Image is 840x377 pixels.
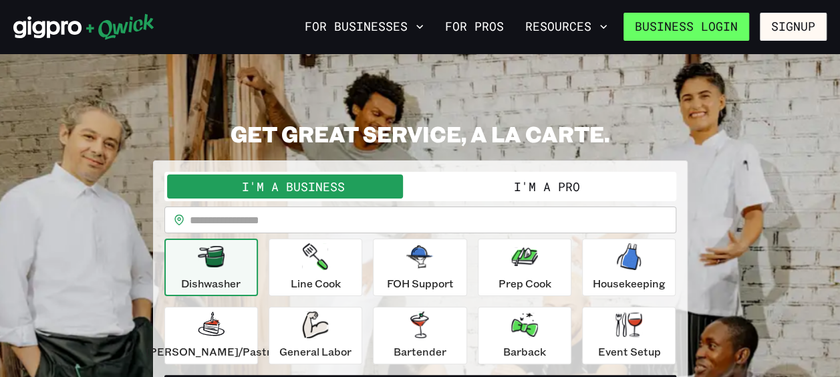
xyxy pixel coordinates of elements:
button: General Labor [269,307,362,364]
button: Barback [478,307,571,364]
button: Prep Cook [478,239,571,296]
a: Business Login [623,13,749,41]
button: FOH Support [373,239,466,296]
p: FOH Support [386,275,453,291]
a: For Pros [440,15,509,38]
button: Bartender [373,307,466,364]
p: Dishwasher [181,275,241,291]
p: General Labor [279,344,352,360]
button: Dishwasher [164,239,258,296]
p: Housekeeping [593,275,666,291]
button: I'm a Pro [420,174,674,199]
button: Event Setup [582,307,676,364]
p: Event Setup [597,344,660,360]
p: Line Cook [291,275,341,291]
p: Prep Cook [498,275,551,291]
button: For Businesses [299,15,429,38]
button: Housekeeping [582,239,676,296]
p: Barback [503,344,546,360]
button: Line Cook [269,239,362,296]
button: Signup [760,13,827,41]
button: I'm a Business [167,174,420,199]
p: Bartender [394,344,446,360]
p: [PERSON_NAME]/Pastry [146,344,277,360]
button: Resources [520,15,613,38]
button: [PERSON_NAME]/Pastry [164,307,258,364]
h2: GET GREAT SERVICE, A LA CARTE. [153,120,688,147]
